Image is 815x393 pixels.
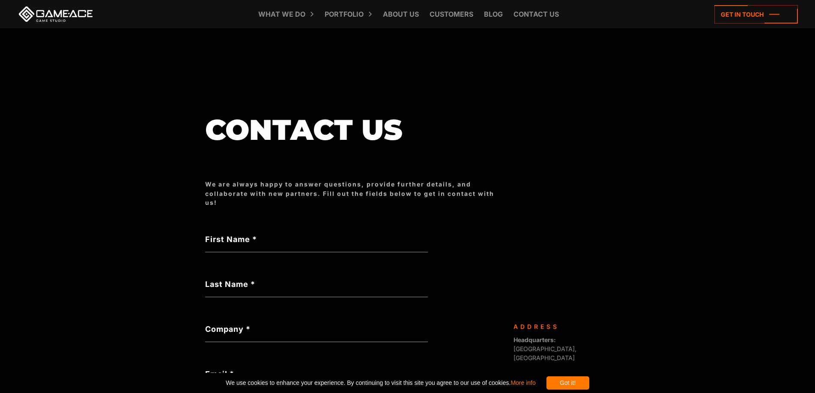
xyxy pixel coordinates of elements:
h1: Contact us [205,114,505,145]
label: Last Name * [205,278,428,290]
label: First Name * [205,233,428,245]
label: Email * [205,368,428,380]
strong: Representatives: [513,372,563,379]
strong: Headquarters: [513,336,556,343]
div: We are always happy to answer questions, provide further details, and collaborate with new partne... [205,180,505,207]
div: Address [513,322,603,331]
div: Got it! [546,376,589,390]
a: Get in touch [714,5,798,24]
span: We use cookies to enhance your experience. By continuing to visit this site you agree to our use ... [226,376,535,390]
a: More info [510,379,535,386]
span: [GEOGRAPHIC_DATA], [GEOGRAPHIC_DATA] [513,336,576,361]
label: Company * [205,323,428,335]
